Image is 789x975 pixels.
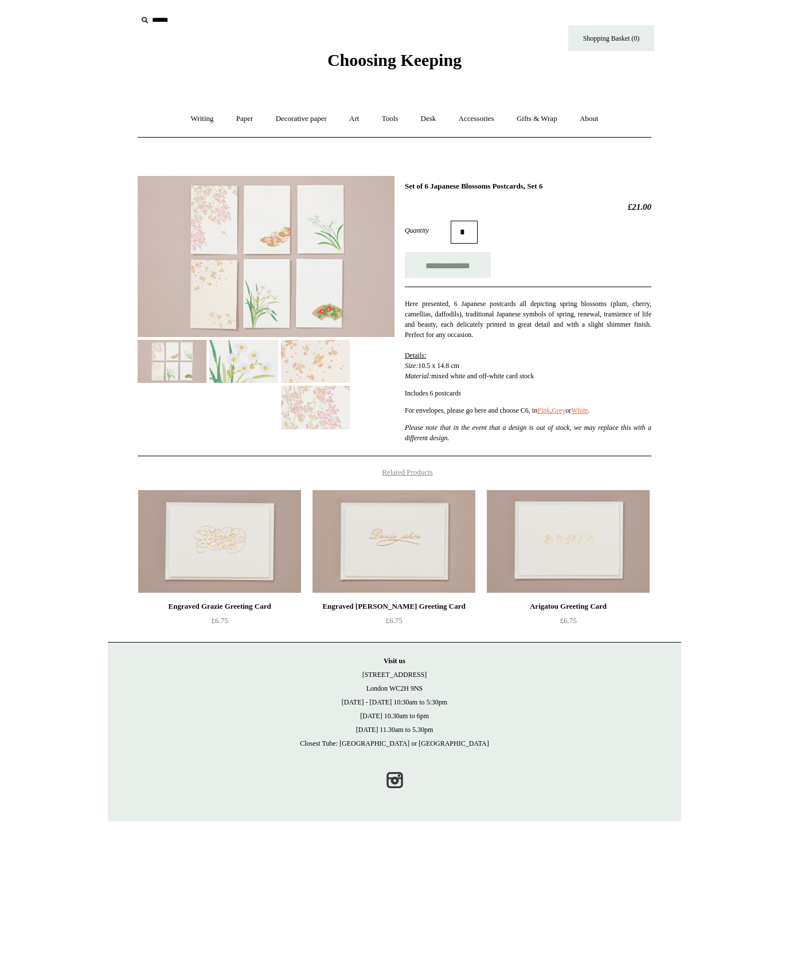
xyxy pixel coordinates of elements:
[560,616,576,625] span: £6.75
[339,104,369,134] a: Art
[313,600,475,647] a: Engraved [PERSON_NAME] Greeting Card £6.75
[506,104,568,134] a: Gifts & Wrap
[384,657,405,665] strong: Visit us
[405,372,431,380] em: Material:
[313,490,475,593] a: Engraved Danke Schön Greeting Card Engraved Danke Schön Greeting Card
[411,104,447,134] a: Desk
[487,490,650,593] img: Arigatou Greeting Card
[181,104,224,134] a: Writing
[487,600,650,647] a: Arigatou Greeting Card £6.75
[448,104,505,134] a: Accessories
[571,406,588,414] a: White
[281,386,350,429] img: Set of 6 Japanese Blossoms Postcards, Set 6
[138,340,206,383] img: Set of 6 Japanese Blossoms Postcards, Set 6
[372,104,409,134] a: Tools
[141,600,298,613] div: Engraved Grazie Greeting Card
[265,104,337,134] a: Decorative paper
[138,600,301,647] a: Engraved Grazie Greeting Card £6.75
[119,654,670,750] p: [STREET_ADDRESS] London WC2H 9NS [DATE] - [DATE] 10:30am to 5:30pm [DATE] 10.30am to 6pm [DATE] 1...
[405,299,651,381] p: Here presented, 6 Japanese postcards all depicting spring blossoms ( , traditional Japanese symbo...
[382,768,407,793] a: Instagram
[385,616,402,625] span: £6.75
[537,406,550,414] a: Pink
[405,424,651,442] em: Please note that in the event that a design is out of stock, we may replace this with a different...
[327,60,462,68] a: Choosing Keeping
[569,104,609,134] a: About
[313,490,475,593] img: Engraved Danke Schön Greeting Card
[211,616,228,625] span: £6.75
[327,50,462,69] span: Choosing Keeping
[405,362,418,370] em: Size:
[315,600,472,613] div: Engraved [PERSON_NAME] Greeting Card
[209,340,278,383] img: Set of 6 Japanese Blossoms Postcards, Set 6
[138,176,394,337] img: Set of 6 Japanese Blossoms Postcards, Set 6
[405,202,651,212] h2: £21.00
[552,406,565,414] a: Grey
[138,490,301,593] img: Engraved Grazie Greeting Card
[281,340,350,383] img: Set of 6 Japanese Blossoms Postcards, Set 6
[487,490,650,593] a: Arigatou Greeting Card Arigatou Greeting Card
[405,182,651,191] h1: Set of 6 Japanese Blossoms Postcards, Set 6
[568,25,654,51] a: Shopping Basket (0)
[108,468,681,477] h4: Related Products
[405,388,651,398] p: Includes 6 postcards
[405,405,651,416] p: For envelopes, please go here and choose C6, in , or .
[405,225,451,236] label: Quantity
[490,600,647,613] div: Arigatou Greeting Card
[405,351,426,359] span: Details:
[226,104,264,134] a: Paper
[138,490,301,593] a: Engraved Grazie Greeting Card Engraved Grazie Greeting Card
